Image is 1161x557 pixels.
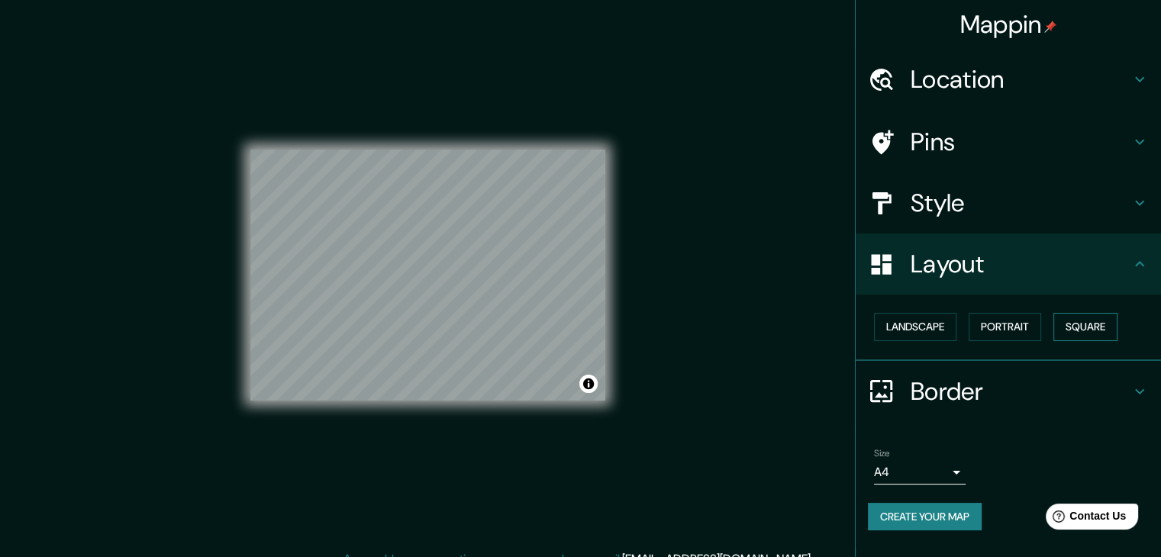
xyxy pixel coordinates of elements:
img: pin-icon.png [1044,21,1056,33]
button: Portrait [969,313,1041,341]
div: Pins [856,111,1161,172]
iframe: Help widget launcher [1025,497,1144,540]
h4: Style [911,188,1130,218]
div: Layout [856,233,1161,295]
h4: Location [911,64,1130,95]
button: Create your map [868,503,982,531]
div: Location [856,49,1161,110]
h4: Mappin [960,9,1057,40]
div: A4 [874,460,966,485]
h4: Layout [911,249,1130,279]
canvas: Map [250,150,605,401]
div: Style [856,172,1161,233]
button: Toggle attribution [579,375,598,393]
h4: Pins [911,127,1130,157]
h4: Border [911,376,1130,407]
button: Square [1053,313,1117,341]
button: Landscape [874,313,956,341]
label: Size [874,446,890,459]
div: Border [856,361,1161,422]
